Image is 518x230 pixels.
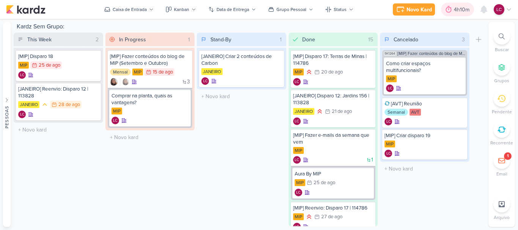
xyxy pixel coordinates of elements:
div: Prioridade Alta [305,213,313,221]
div: MIP [295,179,305,186]
p: LC [295,80,299,84]
img: Sharlene Khoury [122,78,129,86]
div: [JANEIRO] Reenvio: Disparo 12 | 113828 [18,86,99,99]
div: Kardz Sem Grupo: [14,22,485,33]
button: Novo Kard [393,3,435,16]
div: Pessoas [3,105,10,128]
div: 15 [365,36,376,44]
div: [AVT] Reunião [385,100,465,107]
div: Comprar na planta, quais as vantagens? [111,92,189,106]
span: SK1264 [384,52,396,56]
div: [MIP] Disparo 18 [18,53,99,60]
img: kardz.app [6,5,46,14]
p: LC [296,191,300,195]
div: 21 de ago [332,109,352,114]
div: Laís Costa [385,150,392,157]
div: [MIP] Fazer conteúdos do blog de MIP (Setembro e Outubro) [110,53,190,67]
div: Criador(a): Laís Costa [18,71,26,79]
div: MIP [386,75,397,82]
div: Criador(a): Laís Costa [18,111,26,118]
input: + Novo kard [107,132,193,143]
p: LC [386,120,391,124]
div: Semanal [385,109,408,116]
p: LC [295,158,299,162]
div: Criador(a): Laís Costa [385,118,392,125]
div: [MIP] Reenvio: Disparo 17 | 114786 [293,205,374,211]
div: Criador(a): Laís Costa [293,156,301,164]
div: MIP [293,147,304,154]
div: 4h10m [454,6,472,14]
li: Ctrl + F [488,28,515,53]
div: JANEIRO [18,101,39,108]
div: Aura By MIP [295,171,372,177]
div: Laís Costa [293,78,301,86]
div: 1 [507,153,509,159]
div: MIP [385,141,395,147]
p: Grupos [494,77,509,84]
div: Laís Costa [385,118,392,125]
span: 3 [187,79,190,84]
div: MIP [132,69,143,75]
span: 1 [371,157,373,163]
p: LC [388,87,392,91]
div: 2 [93,36,102,44]
button: Pessoas [3,22,11,227]
div: JANEIRO [201,68,223,75]
p: LC [113,119,117,123]
input: + Novo kard [381,163,468,174]
div: 25 de ago [314,180,335,185]
p: Arquivo [494,214,510,221]
div: 20 de ago [321,70,343,75]
div: Mensal [110,69,131,75]
div: [JANEIRO] Disparo 12: Jardins 156 | 113828 [293,92,374,106]
div: Como criar espaços multifuncionais? [386,60,463,74]
div: 3 [459,36,468,44]
p: LC [295,225,299,229]
input: + Novo kard [198,91,285,102]
div: Prioridade Alta [316,108,323,115]
div: Laís Costa [494,4,504,15]
div: Colaboradores: Sharlene Khoury [120,78,129,86]
input: + Novo kard [15,124,102,135]
div: [MIP] Criar disparo 19 [385,132,465,139]
div: [JANEIRO] Criar 2 conteúdos de Carbon [201,53,282,67]
div: Criador(a): Laís Costa [386,84,394,92]
div: Laís Costa [201,77,209,85]
div: Criador(a): Laís Costa [385,150,392,157]
div: Laís Costa [18,71,26,79]
p: Recorrente [490,139,513,146]
div: Criador(a): Laís Costa [201,77,209,85]
div: Criador(a): Laís Costa [295,189,302,196]
p: LC [20,74,24,77]
div: Laís Costa [295,189,302,196]
div: Prioridade Média [41,101,49,108]
div: Criador(a): Sharlene Khoury [110,78,118,86]
div: 27 de ago [321,214,342,219]
div: [MIP] Fazer e-mails da semana que vem [293,132,374,146]
div: 1 [277,36,285,44]
p: LC [496,6,502,13]
p: Pendente [492,108,512,115]
div: [MIP] Disparo 17: Terras de Minas | 114786 [293,53,374,67]
div: 15 de ago [153,70,173,75]
div: MIP [111,108,122,114]
p: Email [496,171,507,177]
div: MIP [18,62,29,69]
p: Buscar [495,46,509,53]
div: Laís Costa [18,111,26,118]
div: MIP [293,69,304,75]
div: MIP [293,213,304,220]
p: LC [203,80,207,83]
div: 1 [185,36,193,44]
div: AVT [410,109,421,116]
img: Sharlene Khoury [110,78,118,86]
div: 25 de ago [39,63,60,68]
p: LC [295,120,299,124]
div: Laís Costa [111,117,119,124]
div: Prioridade Alta [305,68,313,76]
div: Laís Costa [293,117,301,125]
span: [MIP] Fazer conteúdos do blog de MIP (Setembro e Outubro) [397,52,466,56]
div: Laís Costa [293,156,301,164]
div: Laís Costa [386,84,394,92]
p: LC [386,152,391,156]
